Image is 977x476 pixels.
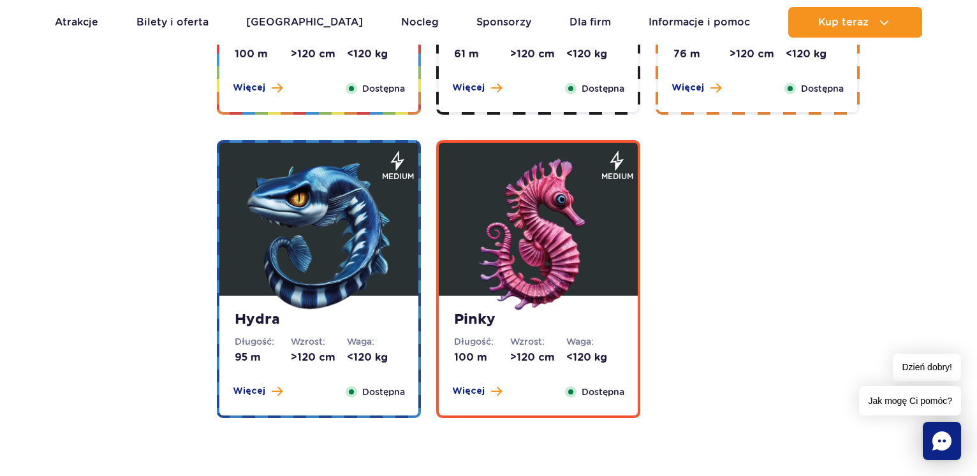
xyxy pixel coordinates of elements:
span: Więcej [672,82,704,94]
span: Dzień dobry! [893,354,961,381]
div: Chat [923,422,961,460]
a: Sponsorzy [476,7,531,38]
dd: 100 m [454,350,510,364]
span: Dostępna [801,82,844,96]
span: Kup teraz [818,17,869,28]
span: medium [382,171,414,182]
dd: >120 cm [730,47,786,61]
span: Więcej [233,385,265,398]
dd: >120 cm [291,47,347,61]
span: medium [601,171,633,182]
a: Nocleg [401,7,439,38]
a: Dla firm [569,7,611,38]
strong: Hydra [235,311,403,329]
dd: 100 m [235,47,291,61]
span: Dostępna [582,82,624,96]
dt: Długość: [235,335,291,348]
dt: Wzrost: [510,335,566,348]
button: Więcej [452,385,502,398]
span: Jak mogę Ci pomóc? [859,386,961,415]
dt: Waga: [566,335,622,348]
a: Informacje i pomoc [649,7,750,38]
dd: <120 kg [566,350,622,364]
button: Więcej [452,82,502,94]
span: Dostępna [362,385,405,399]
span: Dostępna [362,82,405,96]
dd: >120 cm [510,47,566,61]
dd: 61 m [454,47,510,61]
img: 683e9ec0cbacc283990474.png [242,159,395,312]
button: Więcej [672,82,721,94]
dd: >120 cm [510,350,566,364]
span: Więcej [452,82,485,94]
span: Więcej [452,385,485,398]
dd: <120 kg [786,47,842,61]
span: Więcej [233,82,265,94]
dd: <120 kg [347,47,403,61]
dd: >120 cm [291,350,347,364]
img: 683e9ed2afc0b776388788.png [462,159,615,312]
dd: 76 m [673,47,730,61]
button: Więcej [233,385,283,398]
a: Bilety i oferta [136,7,209,38]
dt: Długość: [454,335,510,348]
dt: Wzrost: [291,335,347,348]
dd: 95 m [235,350,291,364]
button: Kup teraz [788,7,922,38]
dd: <120 kg [347,350,403,364]
dt: Waga: [347,335,403,348]
a: [GEOGRAPHIC_DATA] [246,7,363,38]
a: Atrakcje [55,7,98,38]
dd: <120 kg [566,47,622,61]
strong: Pinky [454,311,622,329]
button: Więcej [233,82,283,94]
span: Dostępna [582,385,624,399]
